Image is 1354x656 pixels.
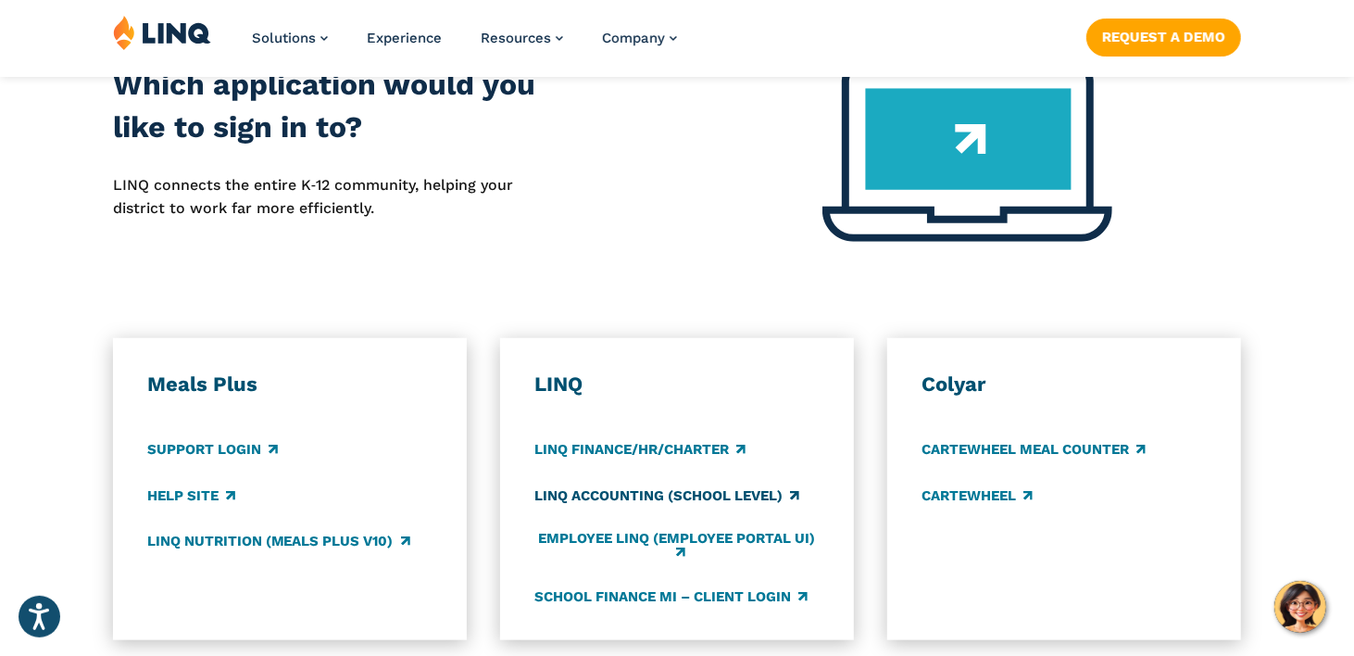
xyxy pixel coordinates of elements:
img: LINQ | K‑12 Software [113,15,211,50]
a: Solutions [252,30,328,46]
h2: Which application would you like to sign in to? [113,64,563,148]
a: Experience [367,30,442,46]
p: LINQ connects the entire K‑12 community, helping your district to work far more efficiently. [113,174,563,220]
a: LINQ Accounting (school level) [534,486,799,506]
h3: Colyar [921,372,1207,397]
a: Company [602,30,677,46]
a: Employee LINQ (Employee Portal UI) [534,531,820,561]
a: Request a Demo [1086,19,1241,56]
a: LINQ Finance/HR/Charter [534,440,746,460]
a: CARTEWHEEL [921,486,1033,506]
a: Support Login [147,440,278,460]
h3: LINQ [534,372,820,397]
span: Resources [481,30,551,46]
nav: Button Navigation [1086,15,1241,56]
a: Help Site [147,486,235,506]
span: Company [602,30,665,46]
nav: Primary Navigation [252,15,677,76]
h3: Meals Plus [147,372,433,397]
a: LINQ Nutrition (Meals Plus v10) [147,531,410,551]
span: Solutions [252,30,316,46]
a: CARTEWHEEL Meal Counter [921,440,1146,460]
a: Resources [481,30,563,46]
button: Hello, have a question? Let’s chat. [1274,581,1326,633]
a: School Finance MI – Client Login [534,587,808,607]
